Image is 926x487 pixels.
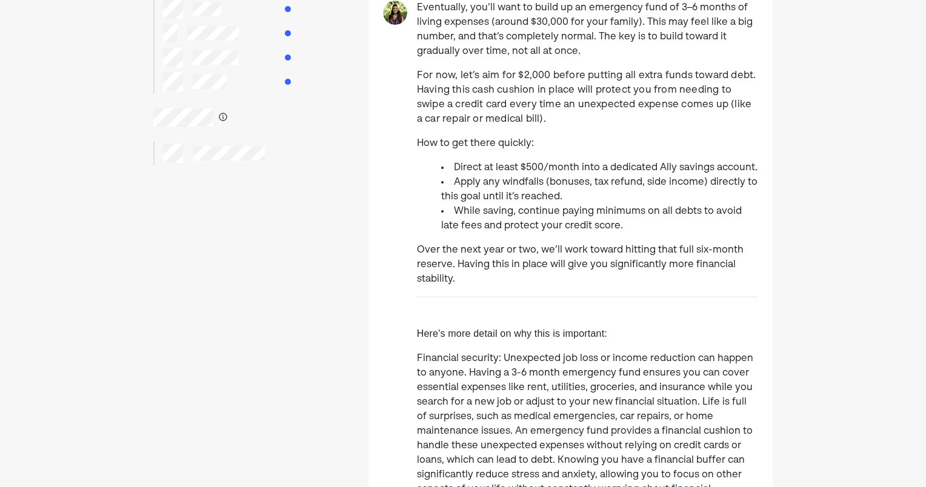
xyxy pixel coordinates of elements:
[441,204,758,233] li: While saving, continue paying minimums on all debts to avoid late fees and protect your credit sc...
[441,161,758,175] li: Direct at least $500/month into a dedicated Ally savings account.
[417,71,756,124] span: For now, let’s aim for $2,000 before putting all extra funds toward debt. Having this cash cushio...
[441,175,758,204] li: Apply any windfalls (bonuses, tax refund, side income) directly to this goal until it’s reached.
[417,328,607,339] span: Here's more detail on why this is important:
[417,1,758,59] p: Eventually, you’ll want to build up an emergency fund of 3–6 months of living expenses (around $3...
[417,136,758,151] p: How to get there quickly:
[417,243,758,287] p: Over the next year or two, we’ll work toward hitting that full six-month reserve. Having this in ...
